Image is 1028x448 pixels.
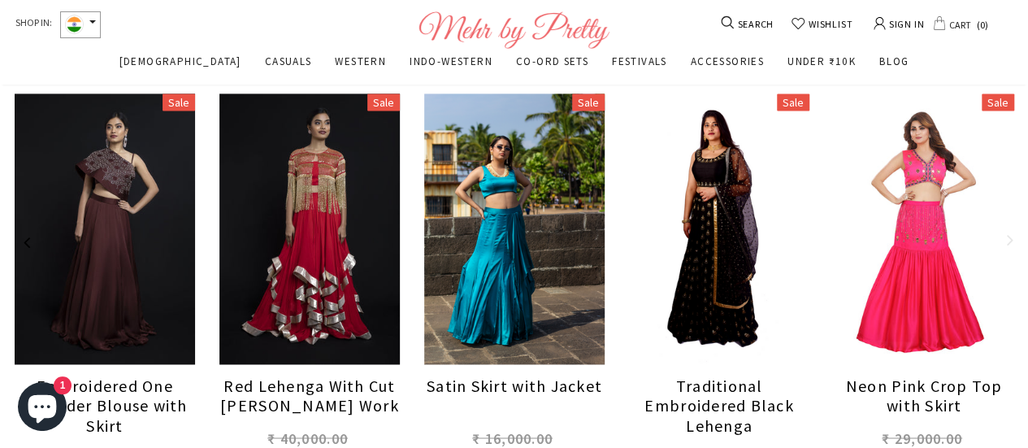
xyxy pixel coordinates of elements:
a: UNDER ₹10K [787,53,856,84]
a: Neon Pink Crop Top with Skirt [834,376,1014,417]
span: SEARCH [735,15,774,33]
a: FESTIVALS [612,53,667,84]
a: SEARCH [722,15,774,33]
span: Neon Pink Crop Top with Skirt [846,376,1003,415]
span: SIGN IN [886,13,924,33]
span: SHOP IN: [15,11,52,38]
span: CO-ORD SETS [516,54,588,68]
span: UNDER ₹10K [787,54,856,68]
a: ACCESSORIES [691,53,764,84]
span: Embroidered One Shoulder Blouse with Skirt [22,376,187,435]
span: WESTERN [335,54,386,68]
inbox-online-store-chat: Shopify online store chat [13,382,72,435]
span: [DEMOGRAPHIC_DATA] [119,54,241,68]
a: WISHLIST [791,15,852,33]
span: INDO-WESTERN [410,54,492,68]
span: BLOG [879,54,909,68]
span: 0 [973,15,991,34]
span: Traditional Embroidered Black Lehenga [644,376,793,435]
span: ₹ 29,000.00 [882,428,962,447]
span: WISHLIST [805,15,852,33]
a: SIGN IN [874,11,924,36]
span: ₹ 16,000.00 [472,428,553,447]
a: CASUALS [265,53,312,84]
span: FESTIVALS [612,54,667,68]
span: CASUALS [265,54,312,68]
a: Traditional Embroidered Black Lehenga [629,376,809,435]
a: CART 0 [933,15,991,34]
span: Red Lehenga With Cut [PERSON_NAME] Work [220,376,399,415]
img: Logo Footer [419,11,609,49]
a: CO-ORD SETS [516,53,588,84]
span: ₹ 40,000.00 [267,428,348,447]
a: WESTERN [335,53,386,84]
a: [DEMOGRAPHIC_DATA] [119,53,241,84]
a: INDO-WESTERN [410,53,492,84]
span: ACCESSORIES [691,54,764,68]
span: Satin Skirt with Jacket [427,376,602,396]
a: BLOG [879,53,909,84]
span: CART [946,15,973,34]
